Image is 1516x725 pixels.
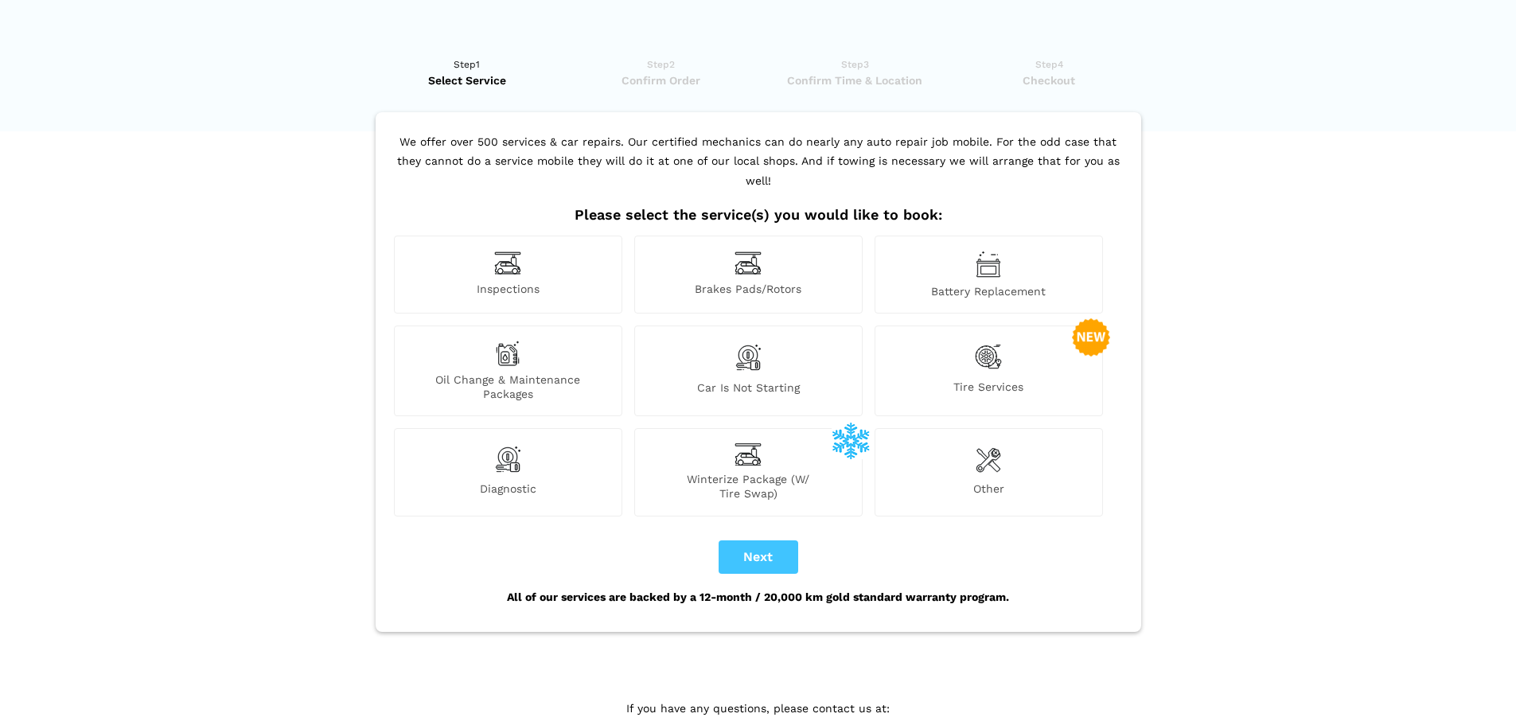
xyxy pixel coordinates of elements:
span: Select Service [376,72,559,88]
span: Checkout [957,72,1141,88]
span: Oil Change & Maintenance Packages [395,372,622,401]
a: Step2 [569,57,753,88]
img: winterize-icon_1.png [832,421,870,459]
span: Winterize Package (W/ Tire Swap) [635,472,862,501]
a: Step1 [376,57,559,88]
img: new-badge-2-48.png [1072,318,1110,357]
p: If you have any questions, please contact us at: [508,700,1009,717]
a: Step4 [957,57,1141,88]
span: Inspections [395,282,622,298]
p: We offer over 500 services & car repairs. Our certified mechanics can do nearly any auto repair j... [390,132,1127,207]
span: Tire Services [875,380,1102,401]
span: Confirm Order [569,72,753,88]
a: Step3 [763,57,947,88]
button: Next [719,540,798,574]
span: Confirm Time & Location [763,72,947,88]
span: Diagnostic [395,481,622,501]
div: All of our services are backed by a 12-month / 20,000 km gold standard warranty program. [390,574,1127,620]
span: Battery Replacement [875,284,1102,298]
span: Brakes Pads/Rotors [635,282,862,298]
span: Other [875,481,1102,501]
span: Car is not starting [635,380,862,401]
h2: Please select the service(s) you would like to book: [390,206,1127,224]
